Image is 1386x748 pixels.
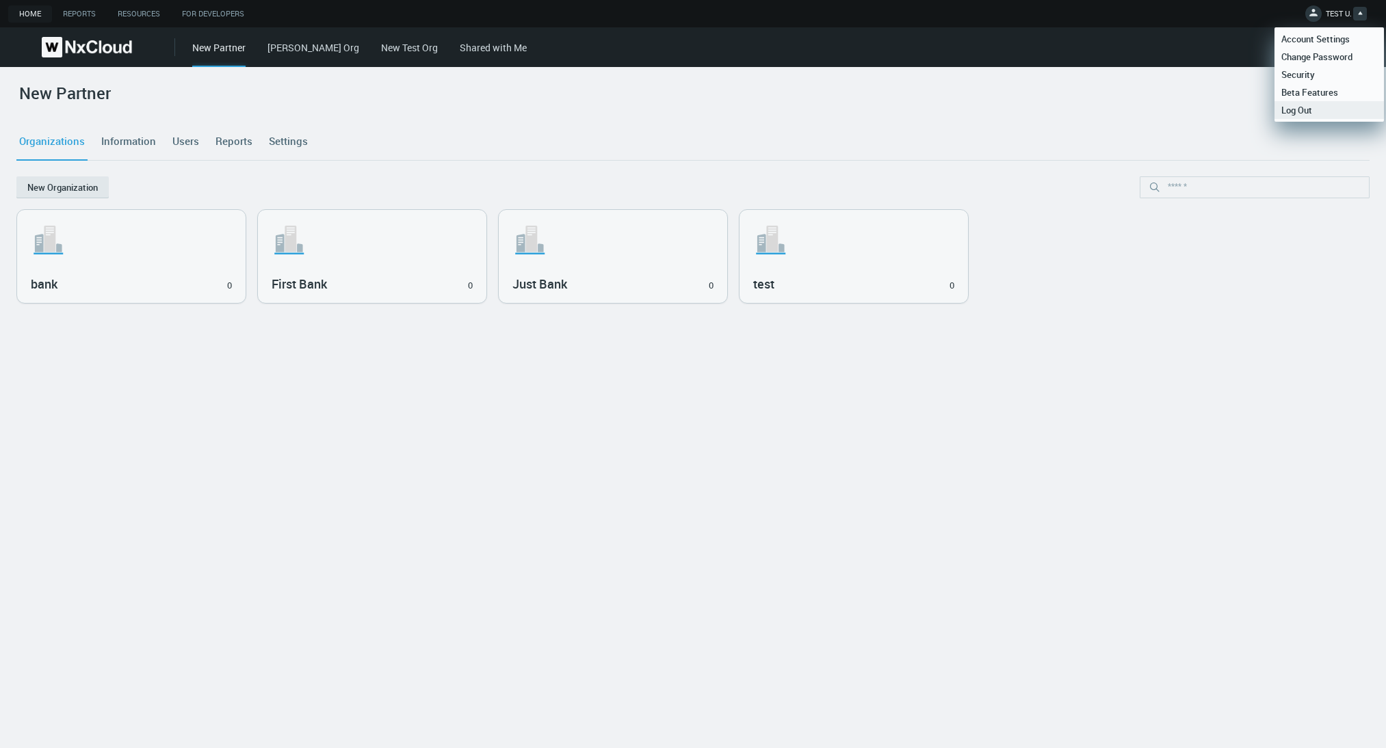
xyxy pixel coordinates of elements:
span: Log Out [1274,104,1319,116]
a: New Test Org [381,41,438,54]
h3: First Bank [272,277,453,292]
h3: Just Bank [512,277,694,292]
a: Home [8,5,52,23]
h3: test [753,277,934,292]
span: Change Password [1274,51,1359,63]
span: Account Settings [1274,33,1357,45]
a: Reports [52,5,107,23]
a: Users [170,123,202,160]
div: New Partner [192,40,246,67]
div: 0 [709,279,714,293]
button: New Organization [16,176,109,198]
h3: bank [31,277,212,292]
a: Organizations [16,123,88,160]
a: Resources [107,5,171,23]
div: 0 [227,279,232,293]
a: Security [1274,66,1384,83]
a: Account Settings [1274,30,1384,48]
h2: New Partner [19,83,111,103]
span: TEST U. [1326,8,1352,24]
a: Change Password [1274,48,1384,66]
div: 0 [950,279,954,293]
a: [PERSON_NAME] Org [267,41,359,54]
span: Security [1274,68,1322,81]
span: Beta Features [1274,86,1345,98]
a: Beta Features [1274,83,1384,101]
img: Nx Cloud logo [42,37,132,57]
a: Reports [213,123,255,160]
a: Settings [266,123,311,160]
a: Information [99,123,159,160]
a: For Developers [171,5,255,23]
div: 0 [468,279,473,293]
a: Shared with Me [460,41,527,54]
